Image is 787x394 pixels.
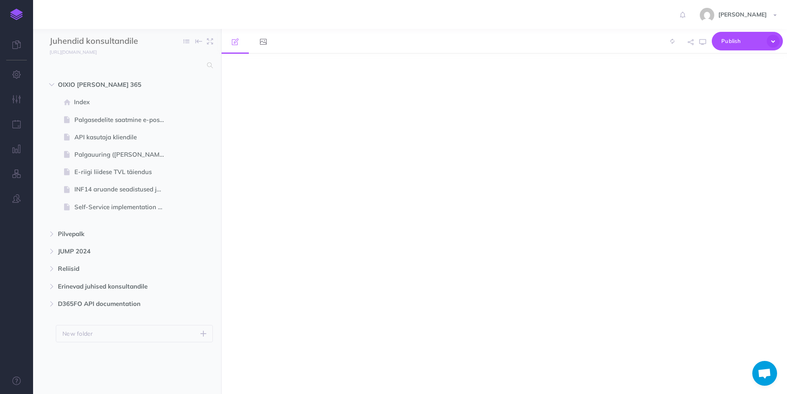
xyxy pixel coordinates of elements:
[74,202,172,212] span: Self-Service implementation FO365
[74,97,172,107] span: Index
[700,8,714,22] img: 31ca6b76c58a41dfc3662d81e4fc32f0.jpg
[58,264,161,274] span: Reliisid
[58,80,161,90] span: OIXIO [PERSON_NAME] 365
[58,282,161,291] span: Erinevad juhised konsultandile
[58,229,161,239] span: Pilvepalk
[50,58,202,73] input: Search
[74,150,172,160] span: Palgauuring ([PERSON_NAME])
[74,184,172,194] span: INF14 aruande seadistused ja koostamine
[58,246,161,256] span: JUMP 2024
[50,49,97,55] small: [URL][DOMAIN_NAME]
[74,132,172,142] span: API kasutaja kliendile
[33,48,105,56] a: [URL][DOMAIN_NAME]
[58,299,161,309] span: D365FO API documentation
[714,11,771,18] span: [PERSON_NAME]
[752,361,777,386] div: Avatud vestlus
[712,32,783,50] button: Publish
[74,115,172,125] span: Palgasedelite saatmine e-posti aadressile
[721,35,763,48] span: Publish
[56,325,213,342] button: New folder
[50,35,147,48] input: Documentation Name
[62,329,93,338] p: New folder
[74,167,172,177] span: E-riigi liidese TVL täiendus
[10,9,23,20] img: logo-mark.svg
